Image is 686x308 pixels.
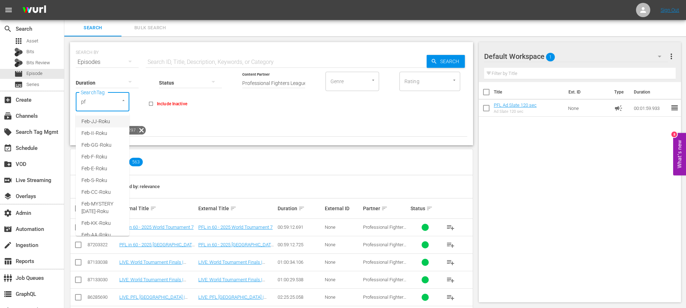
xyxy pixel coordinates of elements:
span: Feb-MYSTERY [DATE]-Roku [81,200,124,215]
span: Feb-S-Roku [81,177,107,184]
span: sort [150,205,156,212]
a: Sign Out [661,7,679,13]
div: 87133030 [88,277,117,282]
span: GraphQL [4,290,12,298]
span: Feb-II-Roku [81,130,107,137]
span: Create [4,96,12,104]
button: Search [427,55,465,68]
button: Open [451,77,458,84]
div: None [325,242,361,247]
span: Feb-GG-Roku [81,141,111,149]
span: Job Queues [4,274,12,282]
th: Duration [630,82,672,102]
div: Bits [14,48,23,56]
button: Close [120,97,127,104]
th: Type [610,82,630,102]
span: sort [230,205,237,212]
span: Ad [614,104,623,112]
div: None [325,277,361,282]
span: Feb-F-Roku [81,153,107,161]
span: sort [426,205,433,212]
span: Automation [4,225,12,233]
div: 00:59:12.725 [278,242,323,247]
div: 86285690 [88,294,117,300]
span: Search [437,55,465,68]
span: Admin [4,209,12,217]
div: 8 [671,131,677,137]
a: PFL in 60 - 2025 [GEOGRAPHIC_DATA] 2 [119,242,196,253]
span: Ingestion [4,241,12,249]
span: Professional Fighters League [363,294,406,305]
span: playlist_add [446,258,455,267]
th: Title [494,82,564,102]
a: LIVE: World Tournament Finals | [PERSON_NAME] vs. [PERSON_NAME] | Pre-Fight Show [198,259,275,276]
div: Ad Slate 120 sec [494,109,537,114]
div: External ID [325,206,361,211]
span: Episode [26,70,43,77]
span: Asset [14,37,23,45]
div: 00:59:12.691 [278,224,323,230]
p: Search Filters: [76,118,467,125]
div: Partner [363,204,408,213]
span: Search [4,25,12,33]
td: None [565,100,612,117]
div: Bits Review [14,59,23,67]
a: LIVE: World Tournament Finals | [PERSON_NAME] vs. [PERSON_NAME] | Ceremonial Weigh-Ins [119,277,196,293]
span: more_vert [667,52,676,61]
span: playlist_add [446,293,455,302]
button: Open [370,77,377,84]
span: Search [69,24,117,32]
button: playlist_add [442,289,459,306]
a: LIVE: World Tournament Finals | [PERSON_NAME] vs. [PERSON_NAME] | Ceremonial Weigh-Ins [198,277,275,293]
span: Schedule [4,144,12,152]
div: 02:25:25.058 [278,294,323,300]
div: Episodes [76,52,139,72]
div: Internal Title [119,204,196,213]
span: VOD [4,160,12,168]
span: 563 [129,158,143,166]
div: External Title [198,204,275,213]
span: Bulk Search [126,24,174,32]
span: Feb-JJ-Roku [81,118,110,125]
button: playlist_add [442,254,459,271]
span: Overlays [4,192,12,201]
span: Bits Review [26,59,50,66]
div: None [325,259,361,265]
span: Asset [26,37,38,45]
span: Live Streaming [4,176,12,185]
a: LIVE: World Tournament Finals | [PERSON_NAME] vs. [PERSON_NAME] | Pre-Fight Show [119,259,196,276]
span: playlist_add [446,241,455,249]
span: Feb-CC-Roku [81,188,111,196]
span: Professional Fighters League [363,224,406,235]
a: PFL in 60 - 2025 [GEOGRAPHIC_DATA] 2 [198,242,275,253]
span: Feb-AA-Roku [81,231,111,239]
button: playlist_add [442,236,459,253]
button: Open Feedback Widget [673,133,686,175]
div: 01:00:34.106 [278,259,323,265]
div: 01:00:29.538 [278,277,323,282]
div: Default Workspace [484,46,668,66]
span: 1 [546,50,555,65]
span: Feb-E-Roku [81,165,107,172]
span: Professional Fighters League [363,259,406,270]
span: sort [381,205,388,212]
span: Series [26,81,39,88]
span: Series [14,80,23,89]
button: playlist_add [442,219,459,236]
span: reorder [670,103,679,112]
div: 87133038 [88,259,117,265]
span: Search Tag Mgmt [4,128,12,136]
button: playlist_add [442,271,459,288]
th: Ext. ID [564,82,610,102]
span: menu [4,6,13,14]
div: Duration [278,204,323,213]
a: PFL Ad Slate 120 sec [494,102,537,108]
span: playlist_add [446,276,455,284]
span: Professional Fighters League [363,277,406,288]
span: sort [298,205,305,212]
td: 00:01:59.933 [631,100,670,117]
span: Channels [4,112,12,120]
div: None [325,224,361,230]
a: PFL in 60 - 2025 World Tournament 7 [198,224,273,230]
span: Include Inactive [157,101,187,107]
